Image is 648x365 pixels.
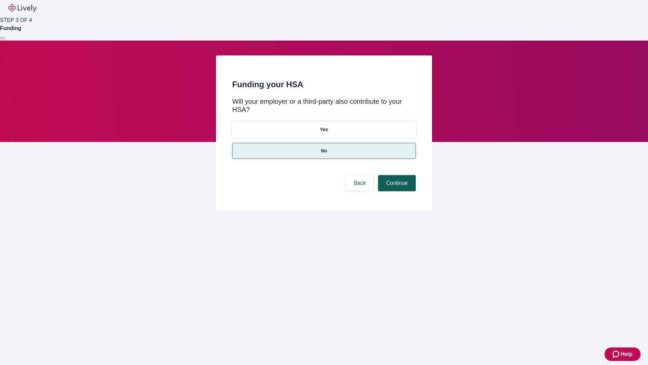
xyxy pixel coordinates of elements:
[346,175,374,191] button: Back
[8,4,36,12] img: Lively
[232,122,416,138] button: Yes
[320,126,328,133] p: Yes
[321,147,327,154] p: No
[232,78,416,91] h2: Funding your HSA
[232,97,416,114] div: Will your employer or a third-party also contribute to your HSA?
[604,347,641,361] button: Zendesk support iconHelp
[378,175,416,191] button: Continue
[621,350,632,358] span: Help
[232,143,416,159] button: No
[613,350,621,358] svg: Zendesk support icon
